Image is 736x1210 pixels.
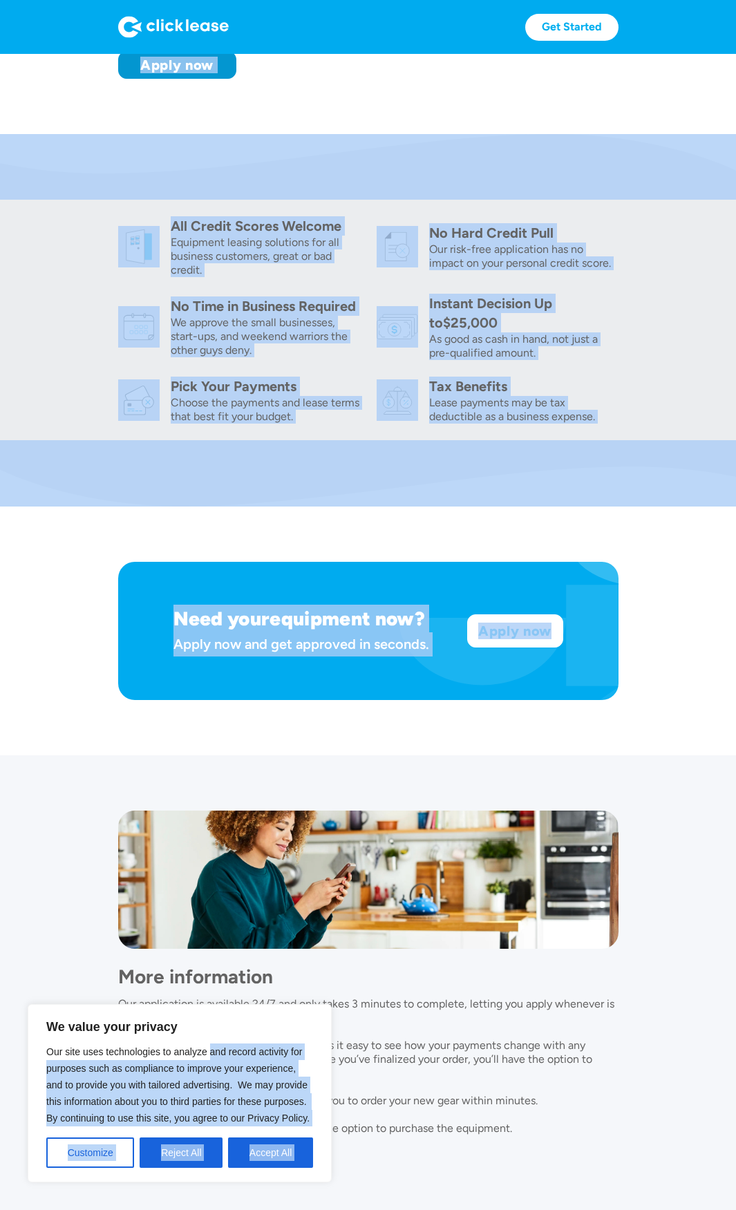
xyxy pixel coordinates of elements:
div: Equipment leasing solutions for all business customers, great or bad credit. [171,236,360,277]
div: As good as cash in hand, not just a pre-qualified amount. [429,332,619,360]
span: Our site uses technologies to analyze and record activity for purposes such as compliance to impr... [46,1046,310,1124]
button: Reject All [140,1137,223,1168]
img: card icon [118,379,160,421]
img: Logo [118,16,229,38]
img: credit icon [377,226,418,267]
p: Our application is available 24/7 and only takes 3 minutes to complete, letting you apply wheneve... [118,997,614,1162]
p: We value your privacy [46,1019,313,1035]
h1: More information [118,963,619,990]
div: We value your privacy [28,1004,332,1182]
h1: equipment now? [270,607,424,630]
img: welcome icon [118,226,160,267]
div: No Time in Business Required [171,296,360,316]
div: All Credit Scores Welcome [171,216,360,236]
div: Apply now and get approved in seconds. [173,632,451,656]
div: $25,000 [443,314,498,331]
img: tax icon [377,379,418,421]
img: money icon [377,306,418,348]
div: Our risk-free application has no impact on your personal credit score. [429,243,619,270]
a: Apply now [468,615,563,647]
button: Customize [46,1137,134,1168]
h1: Need your [173,607,270,630]
img: calendar icon [118,306,160,348]
div: Instant Decision Up to [429,295,552,331]
button: Accept All [228,1137,313,1168]
a: Get Started [525,14,619,41]
div: Pick Your Payments [171,377,360,396]
div: We approve the small businesses, start-ups, and weekend warriors the other guys deny. [171,316,360,357]
a: Apply now [118,51,236,79]
div: Tax Benefits [429,377,619,396]
div: Choose the payments and lease terms that best fit your budget. [171,396,360,424]
div: No Hard Credit Pull [429,223,619,243]
div: Lease payments may be tax deductible as a business expense. [429,396,619,424]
